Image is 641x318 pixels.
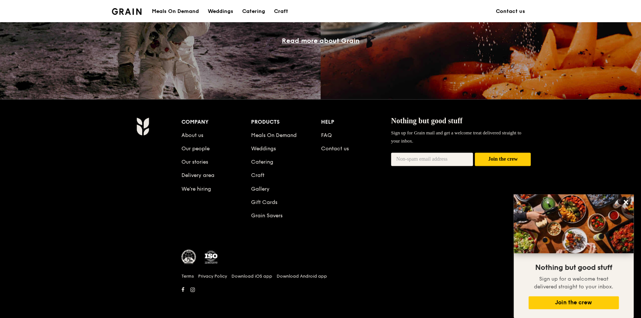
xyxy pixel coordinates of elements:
a: Gallery [251,185,270,192]
a: Read more about Grain [282,37,360,45]
a: Privacy Policy [198,273,227,279]
a: Weddings [203,0,238,23]
div: Craft [274,0,288,23]
a: Contact us [321,145,349,152]
img: DSC07876-Edit02-Large.jpeg [514,194,634,253]
a: Craft [270,0,293,23]
h6: Revision [107,295,534,301]
div: Company [181,117,251,127]
a: About us [181,132,203,138]
div: Help [321,117,391,127]
a: Terms [181,273,194,279]
a: FAQ [321,132,332,138]
a: Catering [238,0,270,23]
button: Join the crew [528,296,619,309]
a: Download iOS app [231,273,272,279]
a: We’re hiring [181,185,211,192]
div: Catering [242,0,265,23]
input: Non-spam email address [391,153,473,166]
span: Nothing but good stuff [535,263,612,272]
div: Products [251,117,321,127]
a: Our stories [181,159,208,165]
a: Meals On Demand [251,132,297,138]
span: Nothing but good stuff [391,117,463,125]
img: Grain [136,117,149,135]
div: Weddings [208,0,233,23]
a: Craft [251,172,264,178]
img: ISO Certified [204,250,218,264]
a: Weddings [251,145,276,152]
img: Grain [112,8,142,15]
a: Catering [251,159,273,165]
div: Meals On Demand [152,0,199,23]
span: Sign up for Grain mail and get a welcome treat delivered straight to your inbox. [391,130,521,144]
a: Download Android app [277,273,327,279]
a: Gift Cards [251,199,277,205]
img: MUIS Halal Certified [181,250,196,264]
button: Join the crew [475,153,531,166]
a: Contact us [491,0,530,23]
a: Grain Savers [251,212,283,218]
span: Sign up for a welcome treat delivered straight to your inbox. [534,276,613,290]
a: Our people [181,145,210,152]
a: Delivery area [181,172,214,178]
button: Close [620,196,632,208]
